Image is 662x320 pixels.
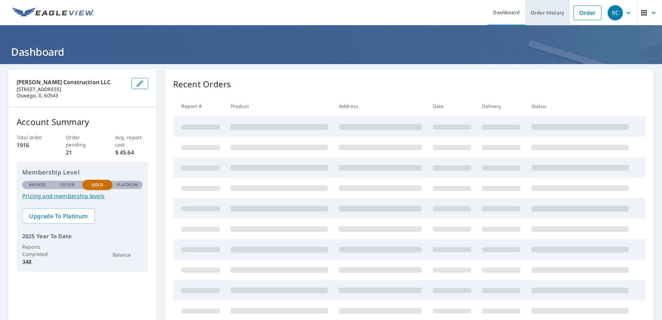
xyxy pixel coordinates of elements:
[608,5,623,20] div: RC
[17,78,126,86] p: [PERSON_NAME] Construction LLC
[115,148,148,157] p: $ 45.64
[60,182,74,188] p: Silver
[117,182,138,188] p: Platinum
[476,96,526,116] th: Delivery
[17,141,50,149] p: 1916
[115,134,148,148] p: Avg. report cost
[173,96,225,116] th: Report #
[17,92,126,99] p: Oswego, IL 60543
[225,96,333,116] th: Product
[113,251,143,258] p: Balance
[22,243,52,258] p: Reports Completed
[427,96,477,116] th: Date
[22,232,143,240] p: 2025 Year To Date
[17,86,126,92] p: [STREET_ADDRESS]
[12,8,94,18] img: EV Logo
[66,134,99,148] p: Order pending
[573,6,601,20] a: Order
[17,116,148,128] p: Account Summary
[28,212,89,220] span: Upgrade To Platinum
[22,208,95,224] a: Upgrade To Platinum
[526,96,634,116] th: Status
[22,192,143,200] a: Pricing and membership levels
[8,45,654,59] h1: Dashboard
[333,96,427,116] th: Address
[91,182,103,188] p: Gold
[66,148,99,157] p: 21
[22,168,143,177] p: Membership Level
[22,258,52,266] p: 348
[17,134,50,141] p: Total order
[173,78,231,90] p: Recent Orders
[29,182,46,188] p: Bronze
